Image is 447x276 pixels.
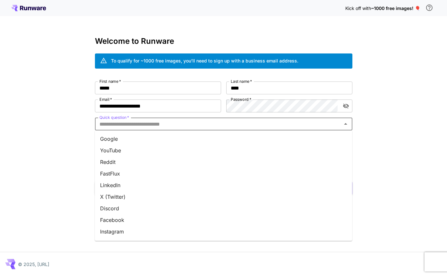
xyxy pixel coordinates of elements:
[95,145,352,156] li: YouTube
[111,57,298,64] div: To qualify for ~1000 free images, you’ll need to sign up with a business email address.
[99,115,129,120] label: Quick question
[18,261,49,268] p: © 2025, [URL]
[95,156,352,168] li: Reddit
[99,79,121,84] label: First name
[95,226,352,237] li: Instagram
[95,237,352,249] li: TikTok
[95,214,352,226] li: Facebook
[231,97,251,102] label: Password
[340,100,352,112] button: toggle password visibility
[345,5,371,11] span: Kick off with
[423,1,436,14] button: In order to qualify for free credit, you need to sign up with a business email address and click ...
[341,119,350,128] button: Close
[99,97,112,102] label: Email
[371,5,420,11] span: ~1000 free images! 🎈
[95,168,352,179] li: FastFlux
[95,37,352,46] h3: Welcome to Runware
[95,133,352,145] li: Google
[95,179,352,191] li: LinkedIn
[95,203,352,214] li: Discord
[95,191,352,203] li: X (Twitter)
[231,79,252,84] label: Last name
